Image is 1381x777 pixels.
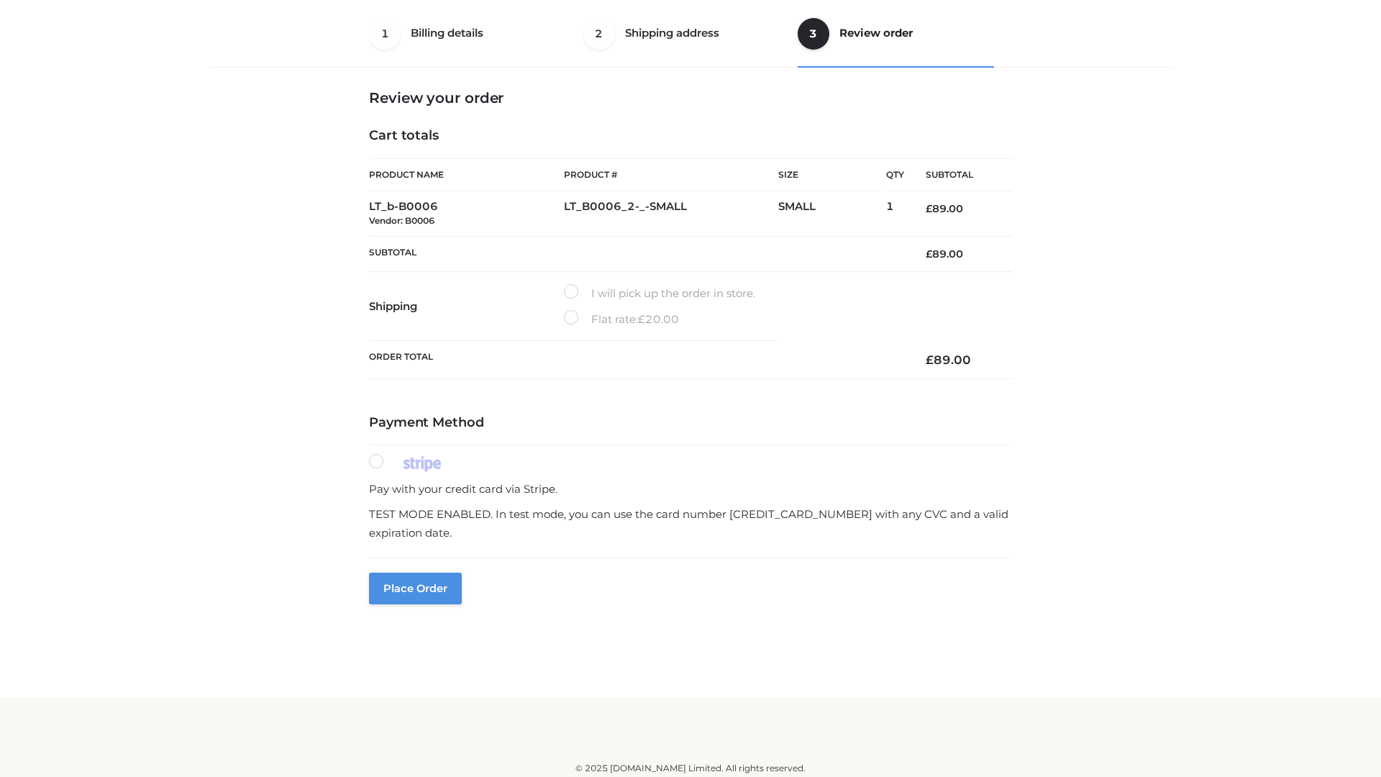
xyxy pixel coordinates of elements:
th: Subtotal [904,159,1012,191]
p: Pay with your credit card via Stripe. [369,480,1012,499]
td: SMALL [778,191,886,237]
label: Flat rate: [564,310,679,329]
h4: Cart totals [369,128,1012,144]
td: 1 [886,191,904,237]
span: £ [926,247,932,260]
th: Subtotal [369,236,904,271]
span: £ [926,202,932,215]
h3: Review your order [369,89,1012,106]
small: Vendor: B0006 [369,215,434,226]
bdi: 20.00 [638,312,679,326]
bdi: 89.00 [926,202,963,215]
th: Size [778,159,879,191]
div: © 2025 [DOMAIN_NAME] Limited. All rights reserved. [214,761,1167,776]
bdi: 89.00 [926,353,971,367]
label: I will pick up the order in store. [564,284,755,303]
span: £ [926,353,934,367]
p: TEST MODE ENABLED. In test mode, you can use the card number [CREDIT_CARD_NUMBER] with any CVC an... [369,505,1012,542]
span: £ [638,312,645,326]
th: Order Total [369,341,904,379]
button: Place order [369,573,462,604]
th: Product # [564,158,778,191]
th: Product Name [369,158,564,191]
td: LT_b-B0006 [369,191,564,237]
th: Shipping [369,272,564,341]
h4: Payment Method [369,415,1012,431]
th: Qty [886,158,904,191]
bdi: 89.00 [926,247,963,260]
td: LT_B0006_2-_-SMALL [564,191,778,237]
